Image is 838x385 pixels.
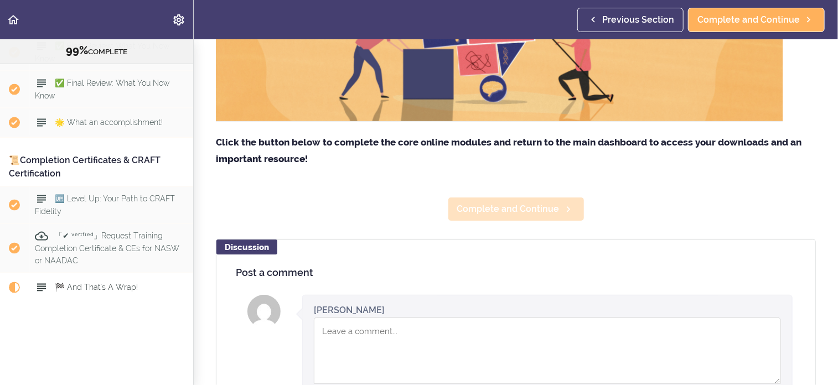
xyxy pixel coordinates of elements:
strong: Click the button below to complete the core online modules and return to the main dashboard to ac... [216,137,801,164]
a: Complete and Continue [448,197,584,221]
svg: Back to course curriculum [7,13,20,27]
span: 「✔ ᵛᵉʳᶦᶠᶦᵉᵈ」Request Training Completion Certificate & CEs for NASW or NAADAC [35,232,179,266]
span: 🆙 Level Up: Your Path to CRAFT Fidelity [35,195,175,216]
span: 🌟 What an accomplishment! [55,118,163,127]
span: ✅ Final Review: What You Now Know [35,79,169,101]
div: [PERSON_NAME] [314,304,385,316]
textarea: Comment box [314,318,781,384]
span: Complete and Continue [697,13,800,27]
span: 🏁 And That's A Wrap! [55,283,138,292]
h4: Post a comment [236,267,796,278]
span: 99% [66,44,88,57]
a: Complete and Continue [688,8,825,32]
span: Complete and Continue [457,202,560,216]
span: Previous Section [602,13,674,27]
img: Valerie J [247,295,281,328]
div: Discussion [216,240,277,254]
div: COMPLETE [14,44,179,58]
a: Previous Section [577,8,684,32]
svg: Settings Menu [172,13,185,27]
